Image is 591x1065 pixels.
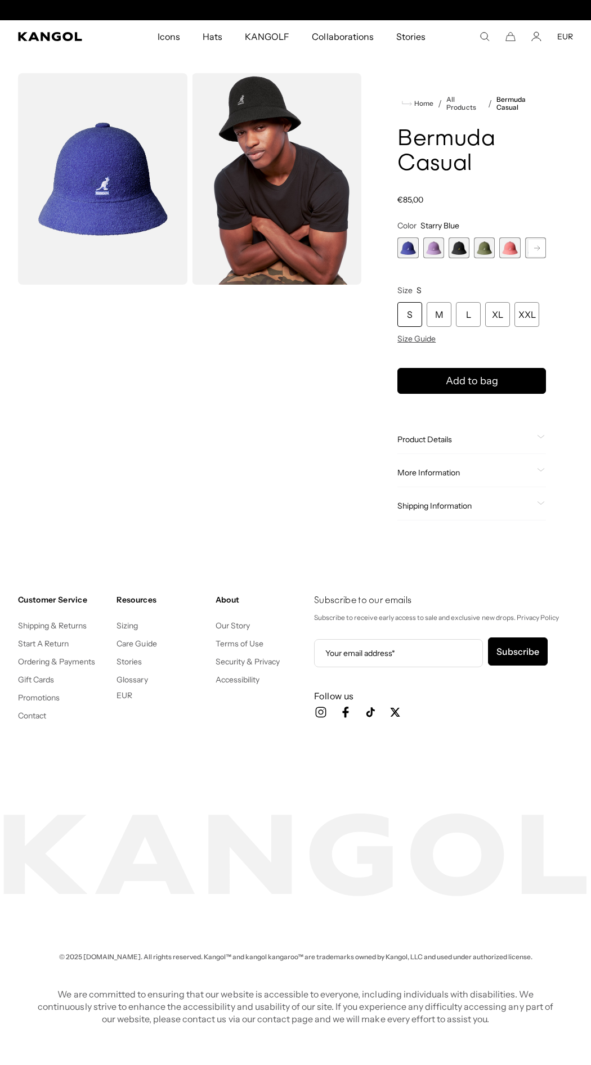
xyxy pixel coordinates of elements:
a: Sizing [117,621,138,631]
a: KANGOLF [234,20,301,53]
a: Kangol [18,32,104,41]
div: 1 of 12 [397,237,418,258]
div: S [397,302,422,327]
label: Starry Blue [397,237,418,258]
a: Gift Cards [18,675,54,685]
a: Collaborations [301,20,384,53]
nav: breadcrumbs [397,96,546,111]
h4: About [216,595,305,605]
a: Icons [146,20,191,53]
span: Home [412,100,433,107]
label: Oil Green [474,237,495,258]
a: Home [402,98,433,109]
product-gallery: Gallery Viewer [18,73,361,501]
span: S [417,285,422,295]
a: Our Story [216,621,250,631]
label: Pepto [499,237,520,258]
a: Account [531,32,541,42]
div: 3 of 12 [449,237,469,258]
a: Ordering & Payments [18,657,96,667]
a: Terms of Use [216,639,263,649]
button: Cart [505,32,516,42]
span: Hats [203,20,222,53]
p: We are committed to ensuring that our website is accessible to everyone, including individuals wi... [34,988,557,1025]
a: Glossary [117,675,147,685]
a: Start A Return [18,639,69,649]
img: black [192,73,361,285]
button: EUR [117,690,132,700]
span: Starry Blue [420,221,459,231]
label: Glacier [525,237,546,258]
span: Product Details [397,434,532,444]
div: Announcement [180,6,411,15]
a: Stories [385,20,437,53]
h3: Follow us [314,690,573,702]
a: Hats [191,20,234,53]
div: L [456,302,481,327]
button: EUR [557,32,573,42]
slideshow-component: Announcement bar [180,6,411,15]
h4: Subscribe to our emails [314,595,573,607]
div: XXL [514,302,539,327]
summary: Search here [480,32,490,42]
a: Stories [117,657,142,667]
span: More Information [397,468,532,478]
span: Size [397,285,413,295]
label: Digital Lavender [423,237,444,258]
a: Promotions [18,693,60,703]
h4: Customer Service [18,595,108,605]
span: KANGOLF [245,20,289,53]
h4: Resources [117,595,206,605]
div: M [427,302,451,327]
p: Subscribe to receive early access to sale and exclusive new drops. Privacy Policy [314,612,573,624]
a: Bermuda Casual [496,96,546,111]
span: Shipping Information [397,501,532,511]
a: Security & Privacy [216,657,280,667]
span: Collaborations [312,20,373,53]
button: Add to bag [397,368,546,394]
span: €85,00 [397,195,423,205]
a: All Products [446,96,483,111]
li: / [483,97,492,110]
div: 6 of 12 [525,237,546,258]
span: Size Guide [397,334,436,344]
span: Icons [158,20,180,53]
a: Contact [18,711,46,721]
a: Accessibility [216,675,259,685]
span: Stories [396,20,426,53]
div: XL [485,302,510,327]
a: Care Guide [117,639,156,649]
div: 1 of 2 [180,6,411,15]
img: color-starry-blue [18,73,187,285]
span: Add to bag [446,374,498,389]
label: Black/Gold [449,237,469,258]
h1: Bermuda Casual [397,127,546,177]
div: 4 of 12 [474,237,495,258]
span: Color [397,221,417,231]
div: 2 of 12 [423,237,444,258]
div: 5 of 12 [499,237,520,258]
a: Shipping & Returns [18,621,87,631]
li: / [433,97,442,110]
button: Subscribe [488,637,548,666]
